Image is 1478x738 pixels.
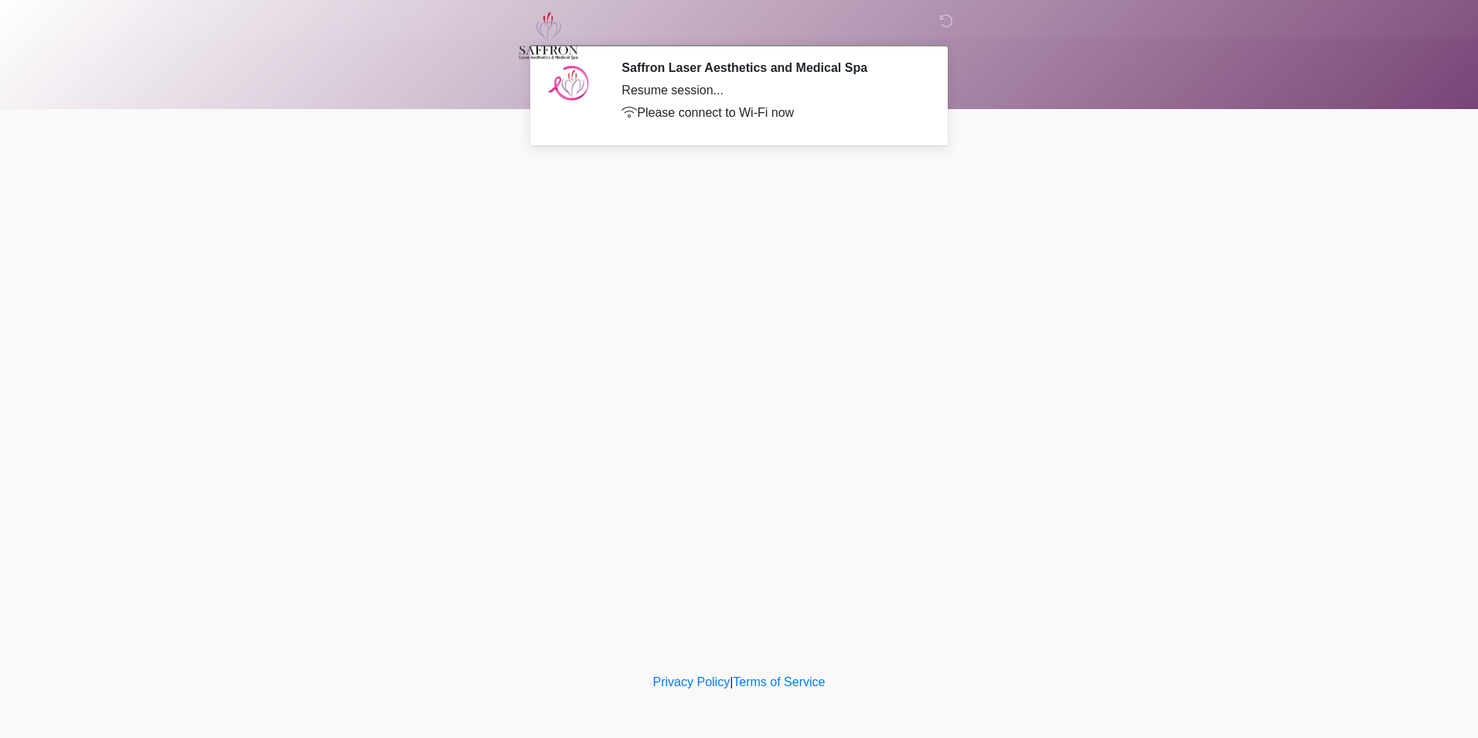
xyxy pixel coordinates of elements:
p: Please connect to Wi-Fi now [622,104,921,122]
a: Terms of Service [733,675,825,688]
img: Saffron Laser Aesthetics and Medical Spa Logo [519,12,579,60]
a: Privacy Policy [653,675,730,688]
img: Agent Avatar [546,60,592,107]
div: Resume session... [622,81,921,100]
a: | [730,675,733,688]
